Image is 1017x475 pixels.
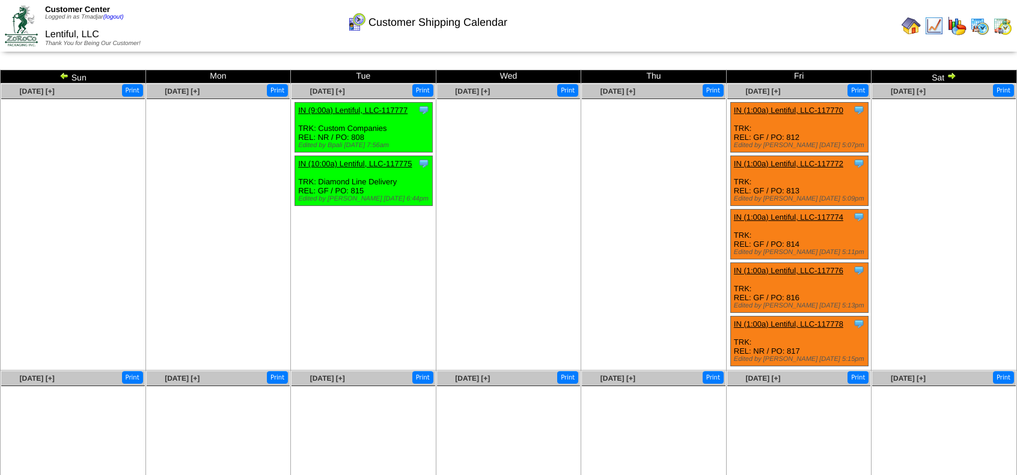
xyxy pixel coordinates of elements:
[872,70,1017,83] td: Sat
[418,104,430,116] img: Tooltip
[45,14,124,20] span: Logged in as Tmadjar
[891,374,926,383] a: [DATE] [+]
[291,70,436,83] td: Tue
[734,319,843,328] a: IN (1:00a) Lentiful, LLC-117778
[734,302,868,309] div: Edited by [PERSON_NAME] [DATE] 5:13pm
[298,195,432,202] div: Edited by [PERSON_NAME] [DATE] 6:44pm
[853,104,865,116] img: Tooltip
[970,16,989,35] img: calendarprod.gif
[20,87,55,95] a: [DATE] [+]
[993,84,1014,97] button: Print
[267,84,288,97] button: Print
[267,371,288,384] button: Print
[734,106,843,115] a: IN (1:00a) Lentiful, LLC-117770
[734,266,843,275] a: IN (1:00a) Lentiful, LLC-117776
[730,210,868,259] div: TRK: REL: GF / PO: 814
[298,106,408,115] a: IN (9:00a) Lentiful, LLC-117777
[60,71,69,80] img: arrowleft.gif
[993,16,1012,35] img: calendarinout.gif
[145,70,291,83] td: Mon
[734,142,868,149] div: Edited by [PERSON_NAME] [DATE] 5:07pm
[993,371,1014,384] button: Print
[734,249,868,256] div: Edited by [PERSON_NAME] [DATE] 5:11pm
[581,70,727,83] td: Thu
[436,70,581,83] td: Wed
[947,16,967,35] img: graph.gif
[455,87,490,95] a: [DATE] [+]
[703,371,724,384] button: Print
[902,16,921,35] img: home.gif
[734,159,843,168] a: IN (1:00a) Lentiful, LLC-117772
[165,87,200,95] a: [DATE] [+]
[1,70,146,83] td: Sun
[853,157,865,169] img: Tooltip
[600,87,635,95] a: [DATE] [+]
[853,318,865,330] img: Tooltip
[310,374,345,383] a: [DATE] [+]
[165,374,200,383] a: [DATE] [+]
[5,5,38,46] img: ZoRoCo_Logo(Green%26Foil)%20jpg.webp
[891,87,926,95] a: [DATE] [+]
[412,371,433,384] button: Print
[734,355,868,363] div: Edited by [PERSON_NAME] [DATE] 5:15pm
[45,29,99,40] span: Lentiful, LLC
[45,40,141,47] span: Thank You for Being Our Customer!
[295,156,433,206] div: TRK: Diamond Line Delivery REL: GF / PO: 815
[947,71,956,80] img: arrowright.gif
[745,87,780,95] a: [DATE] [+]
[853,264,865,276] img: Tooltip
[600,374,635,383] a: [DATE] [+]
[557,371,578,384] button: Print
[103,14,124,20] a: (logout)
[122,371,143,384] button: Print
[298,142,432,149] div: Edited by Bpali [DATE] 7:56am
[730,103,868,153] div: TRK: REL: GF / PO: 812
[847,84,869,97] button: Print
[924,16,944,35] img: line_graph.gif
[745,374,780,383] a: [DATE] [+]
[298,159,412,168] a: IN (10:00a) Lentiful, LLC-117775
[734,195,868,202] div: Edited by [PERSON_NAME] [DATE] 5:09pm
[734,213,843,222] a: IN (1:00a) Lentiful, LLC-117774
[847,371,869,384] button: Print
[368,16,507,29] span: Customer Shipping Calendar
[730,316,868,366] div: TRK: REL: NR / PO: 817
[455,374,490,383] a: [DATE] [+]
[703,84,724,97] button: Print
[557,84,578,97] button: Print
[20,374,55,383] a: [DATE] [+]
[310,87,345,95] a: [DATE] [+]
[726,70,872,83] td: Fri
[730,156,868,206] div: TRK: REL: GF / PO: 813
[730,263,868,313] div: TRK: REL: GF / PO: 816
[122,84,143,97] button: Print
[295,103,433,153] div: TRK: Custom Companies REL: NR / PO: 808
[45,5,110,14] span: Customer Center
[853,211,865,223] img: Tooltip
[412,84,433,97] button: Print
[418,157,430,169] img: Tooltip
[347,13,366,32] img: calendarcustomer.gif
